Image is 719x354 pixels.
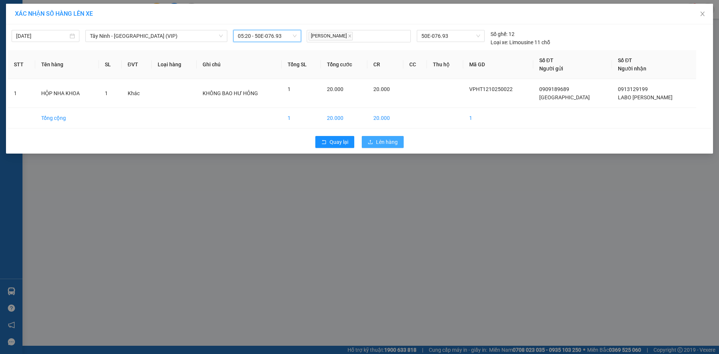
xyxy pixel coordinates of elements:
th: Tên hàng [35,50,99,79]
span: 20.000 [327,86,343,92]
button: Close [692,4,713,25]
div: 12 [491,30,515,38]
span: rollback [321,139,327,145]
td: Tổng cộng [35,108,99,128]
span: 1 [288,86,291,92]
td: Khác [122,79,152,108]
span: Loại xe: [491,38,508,46]
div: Limousine 11 chỗ [491,38,550,46]
span: Tây Ninh - Sài Gòn (VIP) [90,30,223,42]
span: upload [368,139,373,145]
span: Người gửi [539,66,563,72]
span: Số ĐT [618,57,632,63]
span: [PERSON_NAME] [309,32,353,40]
span: [GEOGRAPHIC_DATA] [539,94,590,100]
span: Số ghế: [491,30,507,38]
th: Ghi chú [197,50,282,79]
input: 13/10/2025 [16,32,68,40]
button: uploadLên hàng [362,136,404,148]
td: HỘP NHA KHOA [35,79,99,108]
th: CC [403,50,427,79]
td: 1 [282,108,321,128]
th: Loại hàng [152,50,197,79]
th: STT [8,50,35,79]
span: Số ĐT [539,57,553,63]
span: 1 [105,90,108,96]
th: ĐVT [122,50,152,79]
td: 1 [8,79,35,108]
span: Người nhận [618,66,646,72]
th: Tổng SL [282,50,321,79]
span: Quay lại [330,138,348,146]
td: 1 [463,108,533,128]
span: 0913129199 [618,86,648,92]
button: rollbackQuay lại [315,136,354,148]
span: down [219,34,223,38]
span: LABO [PERSON_NAME] [618,94,673,100]
span: 20.000 [373,86,390,92]
th: Thu hộ [427,50,463,79]
span: 05:20 - 50E-076.93 [238,30,297,42]
span: KHÔNG BAO HƯ HỎNG [203,90,258,96]
span: close [348,34,352,38]
th: Tổng cước [321,50,368,79]
td: 20.000 [367,108,403,128]
th: SL [99,50,121,79]
span: 50E-076.93 [421,30,480,42]
span: Lên hàng [376,138,398,146]
th: CR [367,50,403,79]
span: 0909189689 [539,86,569,92]
th: Mã GD [463,50,533,79]
td: 20.000 [321,108,368,128]
span: VPHT1210250022 [469,86,513,92]
span: XÁC NHẬN SỐ HÀNG LÊN XE [15,10,93,17]
span: close [700,11,706,17]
